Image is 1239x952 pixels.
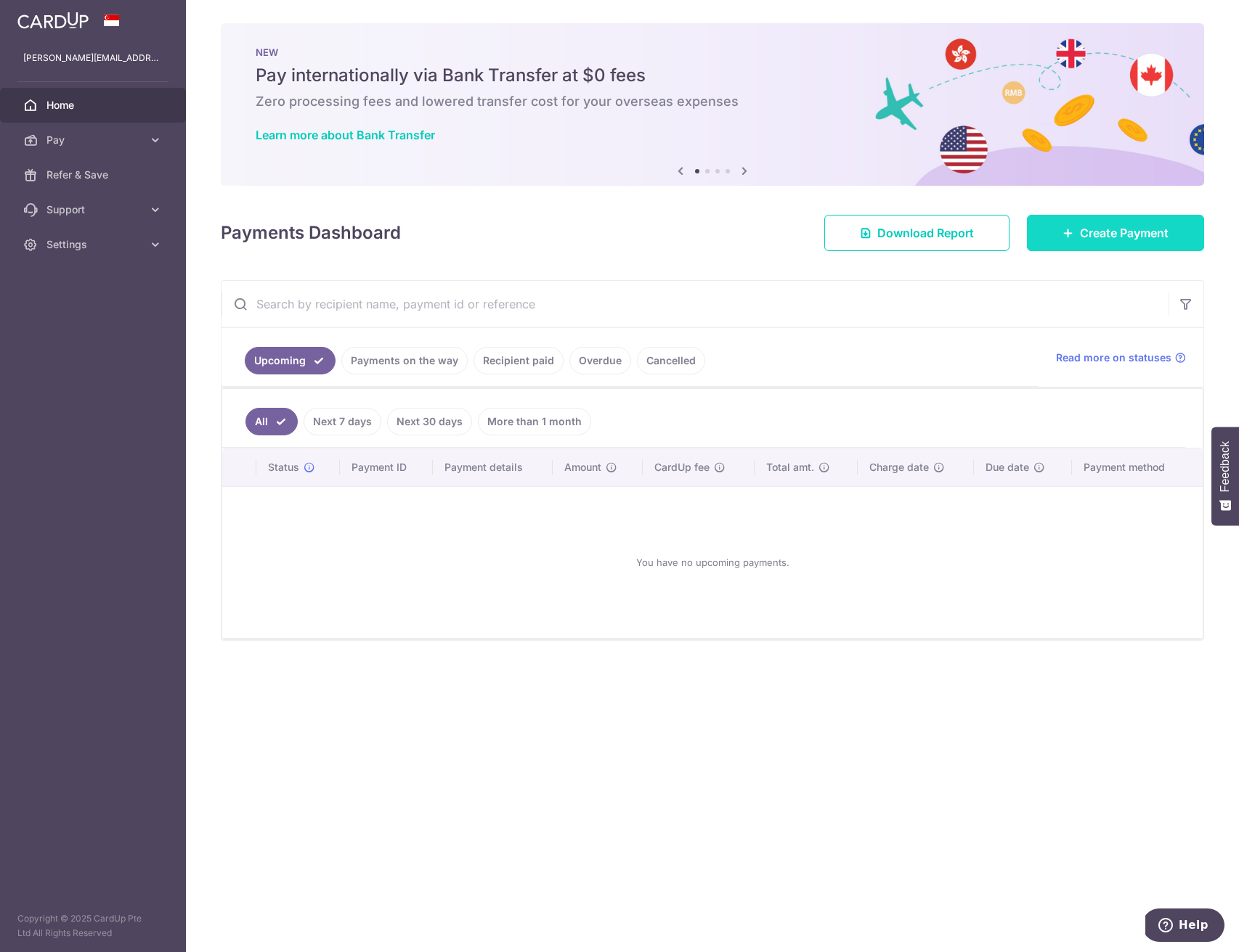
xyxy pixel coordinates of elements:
span: Charge date [869,460,929,475]
a: Next 7 days [304,408,381,435]
span: Read more on statuses [1056,350,1171,365]
span: Create Payment [1080,224,1169,242]
a: Create Payment [1027,215,1204,251]
a: Overdue [569,347,631,374]
span: Home [46,98,142,112]
th: Payment details [433,448,553,486]
span: CardUp fee [654,460,710,475]
span: Total amt. [766,460,814,475]
a: More than 1 month [478,408,591,435]
h4: Payments Dashboard [221,220,401,246]
span: Refer & Save [46,168,142,182]
span: Due date [986,460,1029,475]
a: Recipient paid [474,347,564,374]
a: Learn more about Bank Transfer [256,128,435,142]
a: Upcoming [245,347,336,374]
a: Payments on the way [341,347,468,374]
span: Amount [564,460,601,475]
a: Next 30 days [387,408,472,435]
img: Bank transfer banner [221,23,1204,186]
p: [PERSON_NAME][EMAIL_ADDRESS][DOMAIN_NAME] [23,51,163,65]
a: All [245,408,298,435]
h5: Pay internationally via Bank Transfer at $0 fees [256,64,1169,87]
a: Cancelled [637,347,705,374]
span: Settings [46,237,142,252]
span: Feedback [1219,441,1232,492]
span: Pay [46,133,142,147]
iframe: Opens a widget where you can find more information [1145,908,1224,945]
th: Payment method [1072,448,1203,486]
span: Status [268,460,299,475]
h6: Zero processing fees and lowered transfer cost for your overseas expenses [256,93,1169,110]
input: Search by recipient name, payment id or reference [222,281,1169,327]
img: CardUp [17,12,89,29]
span: Download Report [877,224,974,242]
a: Read more on statuses [1056,350,1186,365]
p: NEW [256,46,1169,58]
span: Support [46,202,142,217]
a: Download Report [824,215,1010,251]
button: Feedback - Show survey [1211,427,1239,525]
div: You have no upcoming payments. [240,498,1185,626]
th: Payment ID [340,448,433,486]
